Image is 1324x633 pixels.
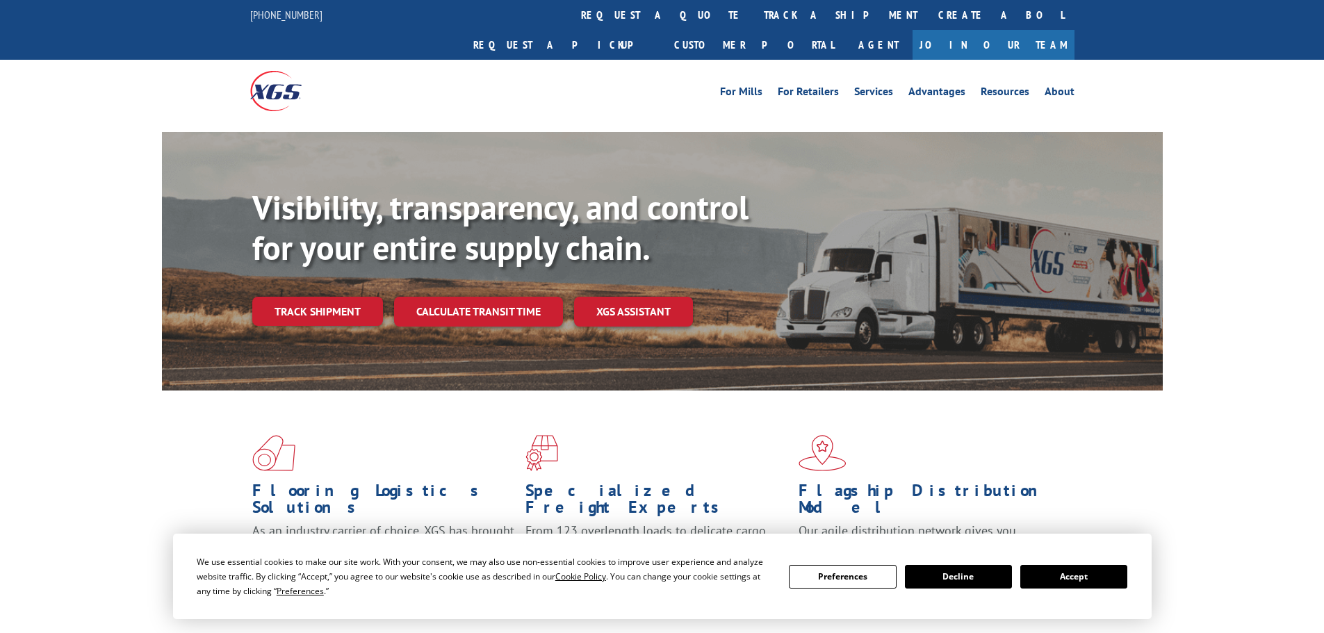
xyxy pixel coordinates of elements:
[789,565,896,589] button: Preferences
[799,523,1054,555] span: Our agile distribution network gives you nationwide inventory management on demand.
[525,482,788,523] h1: Specialized Freight Experts
[981,86,1029,101] a: Resources
[252,482,515,523] h1: Flooring Logistics Solutions
[197,554,772,598] div: We use essential cookies to make our site work. With your consent, we may also use non-essential ...
[555,570,606,582] span: Cookie Policy
[908,86,965,101] a: Advantages
[394,297,563,327] a: Calculate transit time
[252,435,295,471] img: xgs-icon-total-supply-chain-intelligence-red
[252,523,514,572] span: As an industry carrier of choice, XGS has brought innovation and dedication to flooring logistics...
[574,297,693,327] a: XGS ASSISTANT
[173,534,1152,619] div: Cookie Consent Prompt
[799,482,1061,523] h1: Flagship Distribution Model
[664,30,844,60] a: Customer Portal
[250,8,322,22] a: [PHONE_NUMBER]
[778,86,839,101] a: For Retailers
[854,86,893,101] a: Services
[913,30,1074,60] a: Join Our Team
[720,86,762,101] a: For Mills
[905,565,1012,589] button: Decline
[277,585,324,597] span: Preferences
[1045,86,1074,101] a: About
[844,30,913,60] a: Agent
[463,30,664,60] a: Request a pickup
[252,297,383,326] a: Track shipment
[525,523,788,584] p: From 123 overlength loads to delicate cargo, our experienced staff knows the best way to move you...
[1020,565,1127,589] button: Accept
[252,186,749,269] b: Visibility, transparency, and control for your entire supply chain.
[799,435,847,471] img: xgs-icon-flagship-distribution-model-red
[525,435,558,471] img: xgs-icon-focused-on-flooring-red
